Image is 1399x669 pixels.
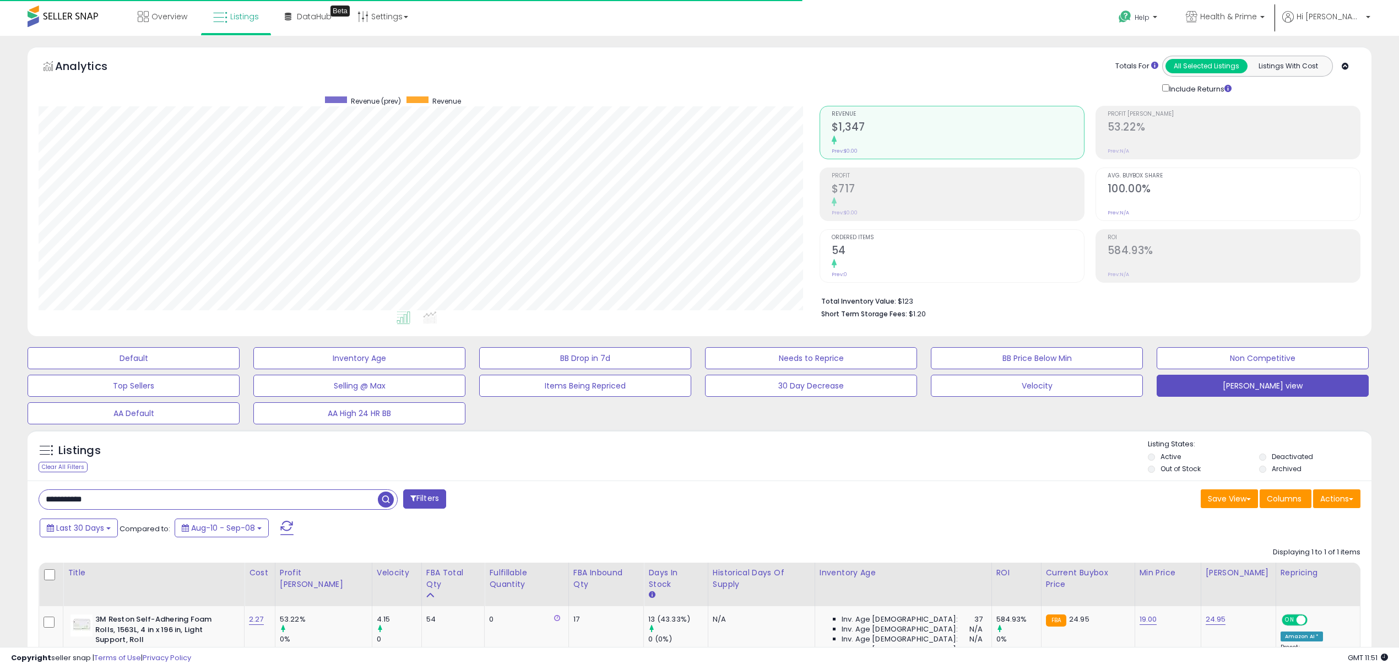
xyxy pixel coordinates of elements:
[832,209,858,216] small: Prev: $0.00
[1108,173,1360,179] span: Avg. Buybox Share
[832,235,1084,241] span: Ordered Items
[120,524,170,534] span: Compared to:
[832,121,1084,136] h2: $1,347
[1108,209,1129,216] small: Prev: N/A
[297,11,332,22] span: DataHub
[68,567,240,579] div: Title
[1108,271,1129,278] small: Prev: N/A
[832,148,858,154] small: Prev: $0.00
[842,645,973,655] span: Inv. Age [DEMOGRAPHIC_DATA]-180:
[1161,464,1201,473] label: Out of Stock
[1108,148,1129,154] small: Prev: N/A
[1108,111,1360,117] span: Profit [PERSON_NAME]
[996,634,1041,644] div: 0%
[1165,59,1248,73] button: All Selected Listings
[1157,347,1369,369] button: Non Competitive
[1313,489,1360,508] button: Actions
[489,567,564,590] div: Fulfillable Quantity
[832,173,1084,179] span: Profit
[94,652,141,663] a: Terms of Use
[426,614,476,624] div: 54
[1157,375,1369,397] button: [PERSON_NAME] view
[821,294,1353,307] li: $123
[842,624,958,634] span: Inv. Age [DEMOGRAPHIC_DATA]:
[1281,632,1324,641] div: Amazon AI *
[1297,11,1363,22] span: Hi [PERSON_NAME]
[191,522,255,533] span: Aug-10 - Sep-08
[713,614,806,624] div: N/A
[1200,11,1257,22] span: Health & Prime
[820,567,987,579] div: Inventory Age
[969,624,983,634] span: N/A
[1283,616,1297,625] span: ON
[573,567,639,590] div: FBA inbound Qty
[377,634,421,644] div: 0
[280,614,372,624] div: 53.22%
[821,309,907,319] b: Short Term Storage Fees:
[1140,614,1157,625] a: 19.00
[842,634,958,644] span: Inv. Age [DEMOGRAPHIC_DATA]:
[1305,616,1323,625] span: OFF
[253,347,465,369] button: Inventory Age
[1282,11,1370,36] a: Hi [PERSON_NAME]
[974,614,983,624] span: 37
[253,402,465,424] button: AA High 24 HR BB
[909,309,926,319] span: $1.20
[479,375,691,397] button: Items Being Repriced
[1267,493,1302,504] span: Columns
[1272,452,1313,461] label: Deactivated
[1118,10,1132,24] i: Get Help
[28,347,240,369] button: Default
[1046,614,1066,627] small: FBA
[351,96,401,106] span: Revenue (prev)
[1247,59,1329,73] button: Listings With Cost
[648,590,655,600] small: Days In Stock.
[1154,82,1245,95] div: Include Returns
[280,567,367,590] div: Profit [PERSON_NAME]
[426,567,480,590] div: FBA Total Qty
[832,111,1084,117] span: Revenue
[489,614,560,624] div: 0
[1161,452,1181,461] label: Active
[143,652,191,663] a: Privacy Policy
[330,6,350,17] div: Tooltip anchor
[39,462,88,472] div: Clear All Filters
[1281,644,1352,668] div: Preset:
[95,614,229,648] b: 3M Reston Self-Adhering Foam Rolls, 1563L, 4 in x 196 in, Light Support, Roll
[705,375,917,397] button: 30 Day Decrease
[40,519,118,537] button: Last 30 Days
[11,652,51,663] strong: Copyright
[1046,567,1130,590] div: Current Buybox Price
[28,402,240,424] button: AA Default
[1110,2,1168,36] a: Help
[713,567,810,590] div: Historical Days Of Supply
[1135,13,1149,22] span: Help
[1273,547,1360,558] div: Displaying 1 to 1 of 1 items
[648,567,703,590] div: Days In Stock
[58,443,101,458] h5: Listings
[56,522,104,533] span: Last 30 Days
[151,11,187,22] span: Overview
[1201,489,1258,508] button: Save View
[1108,235,1360,241] span: ROI
[249,567,270,579] div: Cost
[996,567,1037,579] div: ROI
[11,653,191,663] div: seller snap | |
[1108,121,1360,136] h2: 53.22%
[931,347,1143,369] button: BB Price Below Min
[573,614,635,624] div: 17
[648,614,708,624] div: 13 (43.33%)
[842,614,958,624] span: Inv. Age [DEMOGRAPHIC_DATA]:
[479,347,691,369] button: BB Drop in 7d
[175,519,269,537] button: Aug-10 - Sep-08
[821,296,896,306] b: Total Inventory Value:
[969,634,983,644] span: N/A
[1140,567,1196,579] div: Min Price
[1069,614,1089,624] span: 24.95
[71,614,93,636] img: 31Al4GxNxbL._SL40_.jpg
[403,489,446,509] button: Filters
[648,634,708,644] div: 0 (0%)
[280,634,372,644] div: 0%
[249,614,264,625] a: 2.27
[377,614,421,624] div: 4.15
